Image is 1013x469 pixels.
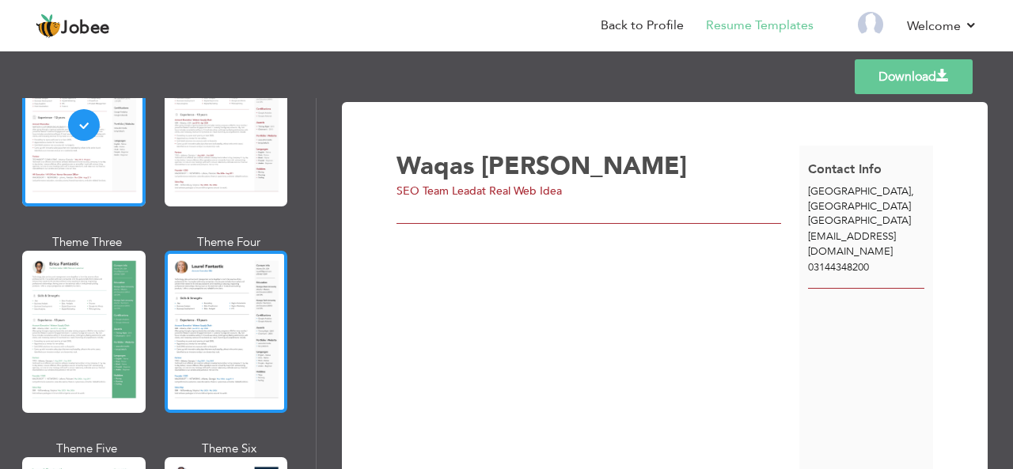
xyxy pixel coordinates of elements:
span: Jobee [61,20,110,37]
span: Waqas [396,149,474,183]
img: jobee.io [36,13,61,39]
a: Jobee [36,13,110,39]
img: Profile Img [858,12,883,37]
div: Theme Five [25,441,149,457]
div: Theme Three [25,234,149,251]
span: [EMAIL_ADDRESS][DOMAIN_NAME] [808,229,896,259]
a: Welcome [907,17,977,36]
span: at Real Web Idea [476,183,562,199]
div: [GEOGRAPHIC_DATA] [799,184,934,229]
a: Download [855,59,973,94]
span: SEO Team Lead [396,183,476,199]
span: [GEOGRAPHIC_DATA] [808,214,911,228]
span: 03144348200 [808,260,869,274]
span: [PERSON_NAME] [481,149,687,183]
span: [GEOGRAPHIC_DATA] [808,184,911,199]
div: Theme Four [168,234,291,251]
a: Resume Templates [706,17,814,35]
span: Contact Info [808,161,882,178]
span: , [911,184,914,199]
div: Theme Six [168,441,291,457]
a: Back to Profile [601,17,684,35]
